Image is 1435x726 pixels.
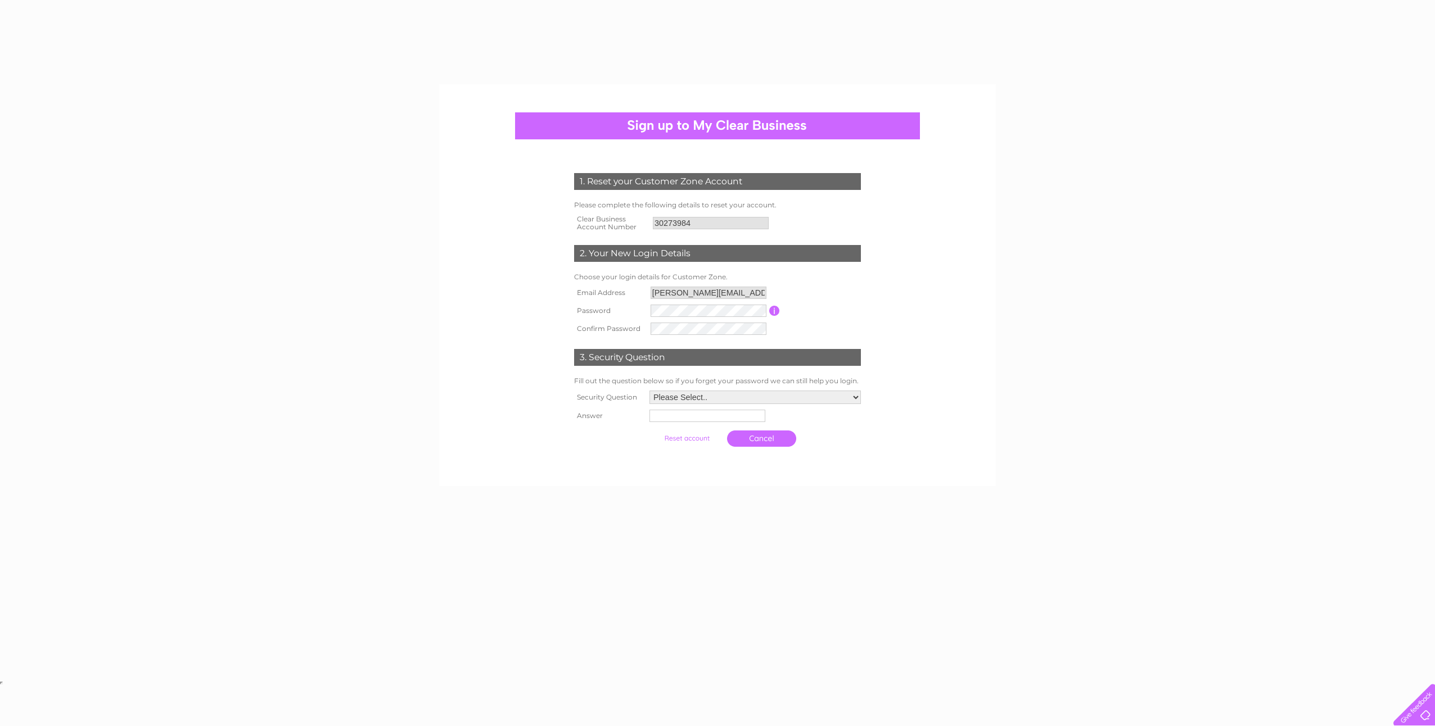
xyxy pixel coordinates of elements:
[571,302,648,320] th: Password
[769,306,780,316] input: Information
[571,212,650,234] th: Clear Business Account Number
[571,407,647,425] th: Answer
[727,430,796,447] a: Cancel
[574,245,861,262] div: 2. Your New Login Details
[574,349,861,366] div: 3. Security Question
[571,374,864,388] td: Fill out the question below so if you forget your password we can still help you login.
[571,270,864,284] td: Choose your login details for Customer Zone.
[571,388,647,407] th: Security Question
[652,430,721,446] input: Submit
[571,284,648,302] th: Email Address
[571,198,864,212] td: Please complete the following details to reset your account.
[571,320,648,338] th: Confirm Password
[574,173,861,190] div: 1. Reset your Customer Zone Account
